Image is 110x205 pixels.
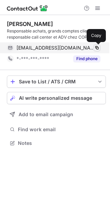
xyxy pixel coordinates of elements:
button: Notes [7,138,106,148]
span: Add to email campaign [19,112,73,117]
span: Find work email [18,126,103,133]
div: Save to List / ATS / CRM [19,79,94,84]
span: AI write personalized message [19,95,92,101]
div: [PERSON_NAME] [7,20,53,27]
button: save-profile-one-click [7,76,106,88]
div: Responsable achats, grands comptes clients, responsable call center et ADV chez COPADEX [7,28,106,40]
button: AI write personalized message [7,92,106,104]
button: Find work email [7,125,106,134]
img: ContactOut v5.3.10 [7,4,48,12]
button: Reveal Button [73,55,100,62]
button: Add to email campaign [7,108,106,121]
span: [EMAIL_ADDRESS][DOMAIN_NAME] [16,45,95,51]
span: Notes [18,140,103,146]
